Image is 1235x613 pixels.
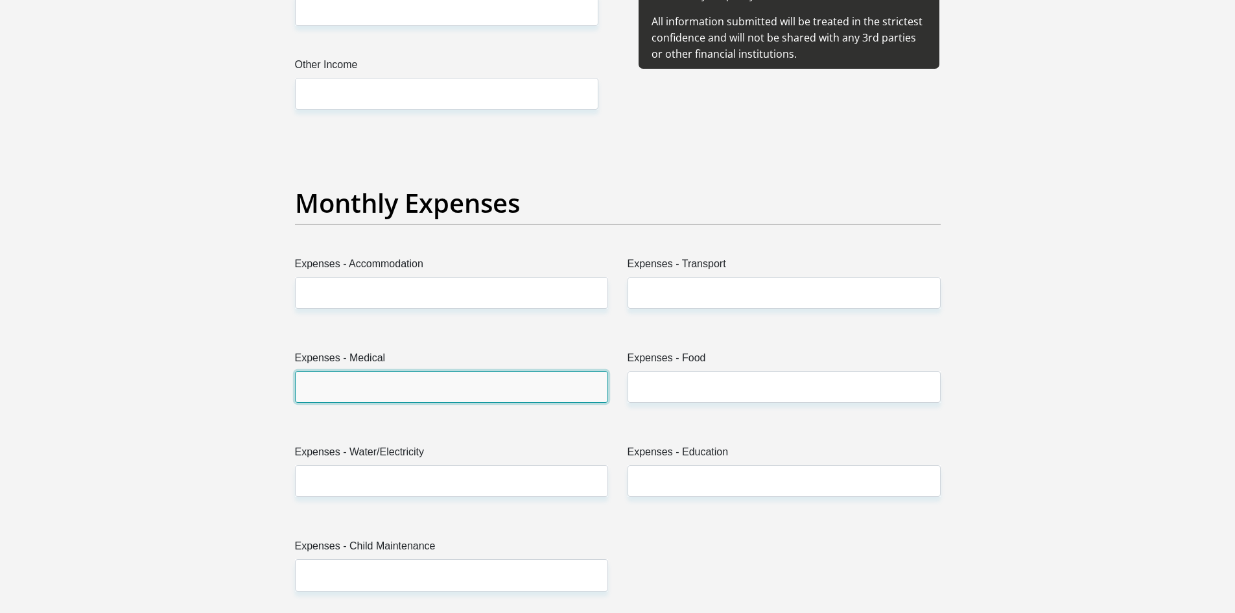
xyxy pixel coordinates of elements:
[295,465,608,497] input: Expenses - Water/Electricity
[628,350,941,371] label: Expenses - Food
[628,371,941,403] input: Expenses - Food
[628,256,941,277] label: Expenses - Transport
[295,559,608,591] input: Expenses - Child Maintenance
[628,465,941,497] input: Expenses - Education
[628,277,941,309] input: Expenses - Transport
[295,538,608,559] label: Expenses - Child Maintenance
[295,57,598,78] label: Other Income
[295,277,608,309] input: Expenses - Accommodation
[295,444,608,465] label: Expenses - Water/Electricity
[295,187,941,219] h2: Monthly Expenses
[295,256,608,277] label: Expenses - Accommodation
[295,78,598,110] input: Other Income
[295,350,608,371] label: Expenses - Medical
[628,444,941,465] label: Expenses - Education
[295,371,608,403] input: Expenses - Medical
